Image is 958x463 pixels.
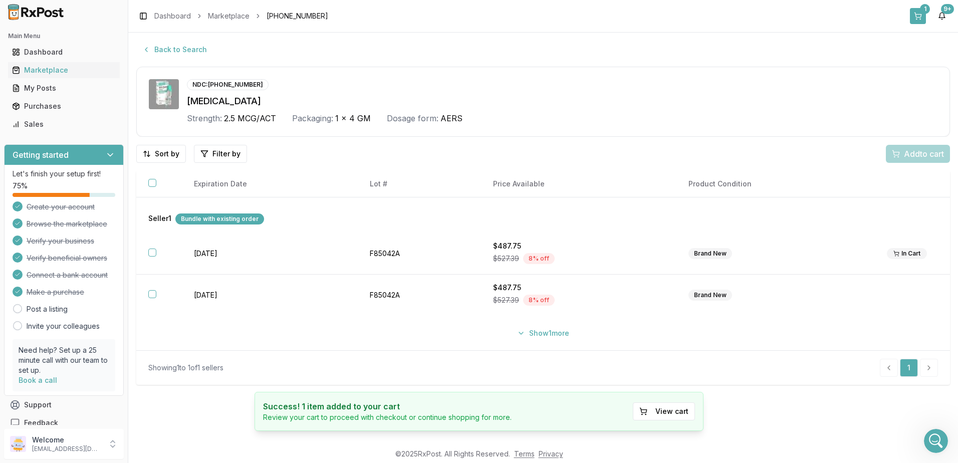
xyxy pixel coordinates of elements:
span: 2.5 MCG/ACT [224,112,276,124]
th: Lot # [358,171,481,197]
span: Seller 1 [148,213,171,224]
div: Still pending responses on request [8,304,145,326]
h3: Getting started [13,149,69,161]
div: LUIS says… [8,72,192,102]
p: Welcome [32,435,102,445]
iframe: Intercom live chat [924,429,948,453]
button: My Posts [4,80,124,96]
button: 1 [910,8,926,24]
div: yes they will be able to ship [DATE] [8,175,148,197]
div: thank you so much [117,280,184,290]
span: AERS [440,112,462,124]
a: Book a call [19,376,57,384]
div: Dosage form: [387,112,438,124]
th: Expiration Date [182,171,358,197]
span: Make a purchase [27,287,84,297]
h2: Main Menu [8,32,120,40]
button: View cart [633,402,695,420]
td: F85042A [358,275,481,316]
div: Brand New [688,248,732,259]
div: LUIS says… [8,274,192,304]
div: Packaging: [292,112,333,124]
div: LUIS says… [8,49,192,72]
div: hey i ordered trelegy overnight can you check if they can ship it [DATE]? just folowing up on [ME... [44,121,184,160]
div: ok we will wait for both [DATE] [77,55,184,65]
span: 75 % [13,181,28,191]
button: Dashboard [4,44,124,60]
div: 9+ [941,4,954,14]
div: and it will come [DATE]? [91,204,192,226]
div: Yes they confirmed they will drop off later [DATE] so you will receive [DATE] [8,235,164,266]
div: Bundle with existing order [175,213,264,224]
a: Invite your colleagues [27,321,100,331]
img: User avatar [10,436,26,452]
div: Yes they confirmed they will drop off later [DATE] so you will receive [DATE] [16,241,156,260]
button: 9+ [934,8,950,24]
div: 1 [920,4,930,14]
a: Sales [8,115,120,133]
button: Purchases [4,98,124,114]
div: Dashboard [12,47,116,57]
div: LUIS says… [8,204,192,235]
span: Filter by [212,149,241,159]
div: LUIS says… [8,115,192,174]
div: Showing 1 to 1 of 1 sellers [148,363,223,373]
a: Marketplace [8,61,120,79]
span: $527.39 [493,254,519,264]
textarea: Message… [9,307,192,324]
button: Filter by [194,145,247,163]
span: Connect a bank account [27,270,108,280]
span: Browse the marketplace [27,219,107,229]
span: 1 x 4 GM [335,112,371,124]
a: Post a listing [27,304,68,314]
span: Feedback [24,418,58,428]
div: Sales [12,119,116,129]
p: Let's finish your setup first! [13,169,115,179]
button: Feedback [4,414,124,432]
div: Close [176,4,194,22]
div: Manuel says… [8,235,192,274]
div: [MEDICAL_DATA] [187,94,937,108]
div: hey i ordered trelegy overnight can you check if they can ship it [DATE]? just folowing up on [ME... [36,115,192,166]
th: Price Available [481,171,676,197]
h4: Success! 1 item added to your cart [263,400,512,412]
p: Active in the last 15m [49,13,120,23]
div: 8 % off [523,253,555,264]
button: Emoji picker [32,328,40,336]
div: 8 % off [523,295,555,306]
span: Create your account [27,202,95,212]
img: Profile image for Manuel [29,6,45,22]
div: Marketplace [12,65,116,75]
button: Support [4,396,124,414]
a: Privacy [539,449,563,458]
button: Sort by [136,145,186,163]
div: Purchases [12,101,116,111]
button: Send a message… [172,324,188,340]
div: yes they will be able to ship [DATE] [16,181,140,191]
div: My Posts [12,83,116,93]
button: go back [7,4,26,23]
span: Verify beneficial owners [27,253,107,263]
span: Verify your business [27,236,94,246]
a: Dashboard [8,43,120,61]
img: RxPost Logo [4,4,68,20]
div: Manuel says… [8,304,192,334]
div: Manuel says… [8,175,192,205]
button: Sales [4,116,124,132]
div: In Cart [887,248,927,259]
div: Thank you [148,78,184,88]
a: 1 [900,359,918,377]
p: Need help? Set up a 25 minute call with our team to set up. [19,345,109,375]
span: [PHONE_NUMBER] [267,11,328,21]
h1: [PERSON_NAME] [49,5,114,13]
button: Marketplace [4,62,124,78]
div: Strength: [187,112,222,124]
img: Spiriva Respimat 2.5 MCG/ACT AERS [149,79,179,109]
span: Sort by [155,149,179,159]
nav: breadcrumb [154,11,328,21]
button: Back to Search [136,41,213,59]
th: Product Condition [676,171,875,197]
div: $487.75 [493,283,664,293]
div: Thank you [140,72,192,94]
button: Show1more [511,324,575,342]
